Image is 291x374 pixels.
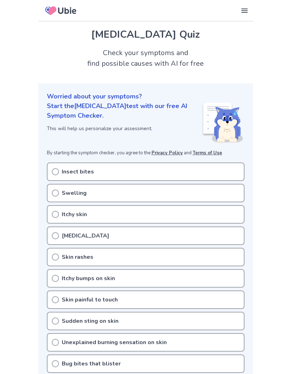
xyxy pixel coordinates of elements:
[47,150,245,157] p: By starting the symptom checker, you agree to the and
[62,274,115,283] p: Itchy bumps on skin
[62,317,119,325] p: Sudden sting on skin
[38,48,253,69] h2: Check your symptoms and find possible causes with AI for free
[62,295,118,304] p: Skin painful to touch
[47,101,202,121] p: Start the [MEDICAL_DATA] test with our free AI Symptom Checker.
[152,150,183,156] a: Privacy Policy
[62,253,93,261] p: Skin rashes
[193,150,222,156] a: Terms of Use
[62,338,167,347] p: Unexplained burning sensation on skin
[62,167,94,176] p: Insect bites
[47,125,202,132] p: This will help us personalize your assessment.
[47,92,245,101] p: Worried about your symptoms?
[47,27,245,42] h1: [MEDICAL_DATA] Quiz
[62,189,87,197] p: Swelling
[62,359,121,368] p: Bug bites that blister
[202,103,243,143] img: Shiba
[62,231,109,240] p: [MEDICAL_DATA]
[62,210,87,219] p: Itchy skin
